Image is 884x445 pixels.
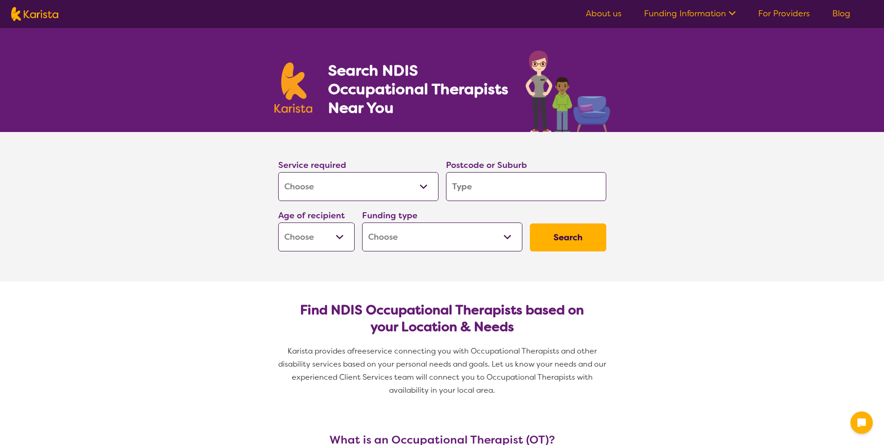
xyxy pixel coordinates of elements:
a: Funding Information [644,8,736,19]
img: Karista logo [11,7,58,21]
button: Search [530,223,606,251]
span: free [352,346,367,356]
a: Blog [832,8,850,19]
input: Type [446,172,606,201]
img: occupational-therapy [526,50,610,132]
label: Age of recipient [278,210,345,221]
a: About us [586,8,622,19]
label: Postcode or Suburb [446,160,527,171]
label: Service required [278,160,346,171]
label: Funding type [362,210,418,221]
span: Karista provides a [288,346,352,356]
a: For Providers [758,8,810,19]
span: service connecting you with Occupational Therapists and other disability services based on your p... [278,346,608,395]
img: Karista logo [274,63,313,113]
h1: Search NDIS Occupational Therapists Near You [328,61,509,117]
h2: Find NDIS Occupational Therapists based on your Location & Needs [286,302,599,335]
